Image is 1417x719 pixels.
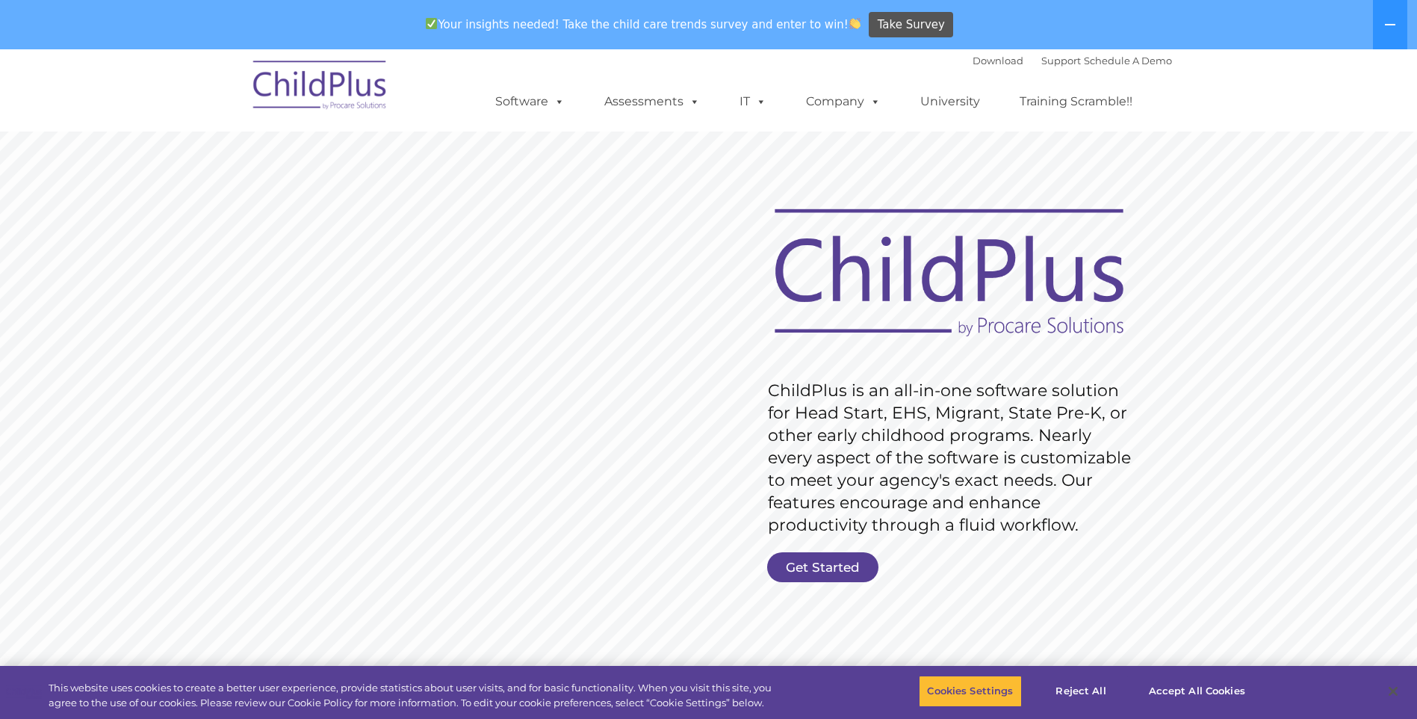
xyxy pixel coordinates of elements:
img: 👏 [849,18,861,29]
a: Support [1041,55,1081,67]
a: Take Survey [869,12,953,38]
a: Schedule A Demo [1084,55,1172,67]
a: Download [973,55,1023,67]
div: This website uses cookies to create a better user experience, provide statistics about user visit... [49,681,779,710]
font: | [973,55,1172,67]
a: Company [791,87,896,117]
a: Get Started [767,552,878,582]
button: Close [1377,675,1410,708]
span: Your insights needed! Take the child care trends survey and enter to win! [420,10,867,39]
a: Software [480,87,580,117]
img: ChildPlus by Procare Solutions [246,50,395,125]
rs-layer: ChildPlus is an all-in-one software solution for Head Start, EHS, Migrant, State Pre-K, or other ... [768,380,1138,537]
button: Cookies Settings [919,676,1021,707]
span: Take Survey [878,12,945,38]
a: University [905,87,995,117]
button: Accept All Cookies [1141,676,1253,707]
a: IT [725,87,781,117]
img: ✅ [426,18,437,29]
button: Reject All [1035,676,1128,707]
a: Training Scramble!! [1005,87,1147,117]
a: Assessments [589,87,715,117]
